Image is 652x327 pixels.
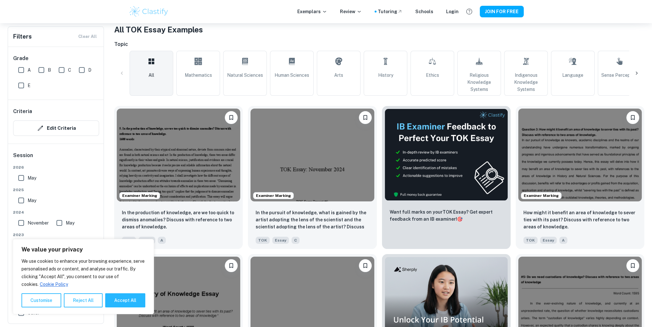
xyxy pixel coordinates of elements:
span: C [292,237,300,244]
span: B [48,66,51,74]
span: Ethics [426,72,439,79]
span: History [378,72,393,79]
span: A [28,66,31,74]
img: TOK Essay example thumbnail: How might it benefit an area of knowledg [518,109,642,201]
span: May [28,197,36,204]
a: Tutoring [378,8,402,15]
span: 2023 [13,232,99,238]
button: Please log in to bookmark exemplars [359,259,372,272]
a: Examiner MarkingPlease log in to bookmark exemplarsHow might it benefit an area of knowledge to s... [516,106,644,249]
span: Examiner Marking [521,193,561,199]
span: 🎯 [457,217,462,222]
a: Cookie Policy [39,281,68,287]
p: We value your privacy [21,246,145,253]
p: In the production of knowledge, are we too quick to dismiss anomalies? Discuss with reference to ... [122,209,235,230]
span: C [68,66,71,74]
span: Essay [139,237,155,244]
span: 2026 [13,164,99,170]
span: All [148,72,154,79]
a: Examiner MarkingPlease log in to bookmark exemplarsIn the pursuit of knowledge, what is gained by... [248,106,377,249]
span: Sense Perception [601,72,638,79]
h6: Grade [13,55,99,62]
h6: Criteria [13,108,32,115]
button: Please log in to bookmark exemplars [225,111,238,124]
span: 2024 [13,209,99,215]
span: Examiner Marking [253,193,293,199]
span: 2025 [13,187,99,193]
span: Essay [540,237,557,244]
p: Want full marks on your TOK Essay ? Get expert feedback from an IB examiner! [390,208,503,223]
a: Schools [415,8,433,15]
span: Examiner Marking [120,193,160,199]
button: Please log in to bookmark exemplars [626,259,639,272]
a: Examiner MarkingPlease log in to bookmark exemplarsIn the production of knowledge, are we too qui... [114,106,243,249]
p: In the pursuit of knowledge, what is gained by the artist adopting the lens of the scientist and ... [256,209,369,231]
button: Help and Feedback [464,6,475,17]
span: TOK [122,237,136,244]
span: Indigenous Knowledge Systems [507,72,545,93]
a: ThumbnailWant full marks on yourTOK Essay? Get expert feedback from an IB examiner! [382,106,511,249]
button: Please log in to bookmark exemplars [225,259,238,272]
span: A [559,237,567,244]
button: Please log in to bookmark exemplars [626,111,639,124]
h6: Session [13,152,99,164]
img: Clastify logo [129,5,169,18]
button: Edit Criteria [13,120,99,136]
img: TOK Essay example thumbnail: In the production of knowledge, are we t [117,109,240,201]
img: Thumbnail [385,109,508,201]
h6: Filters [13,32,32,41]
span: E [28,82,30,89]
span: TOK [256,237,270,244]
button: JOIN FOR FREE [480,6,524,17]
button: Reject All [64,293,103,307]
button: Accept All [105,293,145,307]
a: Login [446,8,459,15]
span: A [158,237,166,244]
h1: All TOK Essay Examples [114,24,644,35]
p: How might it benefit an area of knowledge to sever ties with its past? Discuss with reference to ... [523,209,637,230]
span: May [28,174,36,181]
span: November [28,219,49,226]
span: Language [562,72,583,79]
span: Mathematics [185,72,212,79]
button: Customise [21,293,61,307]
span: Arts [334,72,343,79]
p: Exemplars [297,8,327,15]
button: Please log in to bookmark exemplars [359,111,372,124]
span: Essay [272,237,289,244]
span: Natural Sciences [227,72,263,79]
span: D [88,66,91,74]
span: Human Sciences [275,72,309,79]
span: TOK [523,237,538,244]
p: Review [340,8,362,15]
img: TOK Essay example thumbnail: In the pursuit of knowledge, what is gai [250,109,374,201]
span: May [66,219,74,226]
div: We value your privacy [13,239,154,314]
h6: Topic [114,40,644,48]
p: We use cookies to enhance your browsing experience, serve personalised ads or content, and analys... [21,257,145,288]
span: Religious Knowledge Systems [460,72,498,93]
